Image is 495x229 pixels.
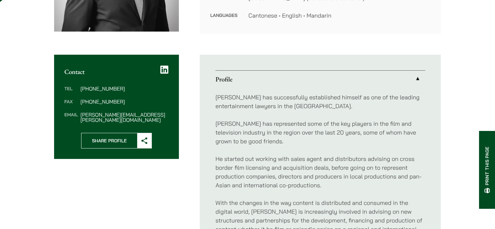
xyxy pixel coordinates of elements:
dt: Tel [65,86,78,99]
p: [PERSON_NAME] has successfully established himself as one of the leading entertainment lawyers in... [215,93,425,110]
p: He started out working with sales agent and distributors advising on cross border film licensing ... [215,154,425,190]
dt: Languages [210,11,238,20]
dd: Cantonese • English • Mandarin [248,11,430,20]
dt: Fax [65,99,78,112]
a: LinkedIn [160,65,168,74]
button: Share Profile [81,133,152,149]
dd: [PHONE_NUMBER] [80,86,168,91]
dt: Email [65,112,78,122]
a: Profile [215,71,425,88]
dd: [PHONE_NUMBER] [80,99,168,104]
dd: [PERSON_NAME][EMAIL_ADDRESS][PERSON_NAME][DOMAIN_NAME] [80,112,168,122]
p: [PERSON_NAME] has represented some of the key players in the film and television industry in the ... [215,119,425,146]
h2: Contact [65,68,169,76]
span: Share Profile [81,133,137,148]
